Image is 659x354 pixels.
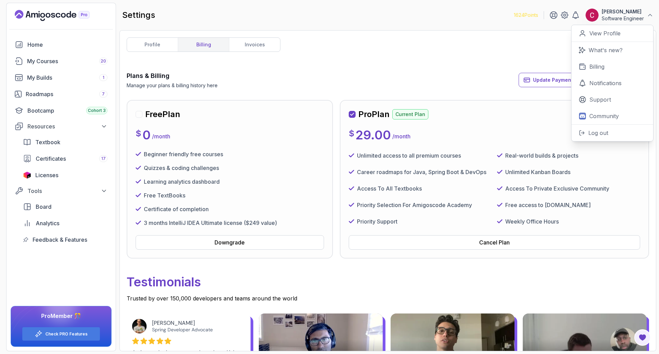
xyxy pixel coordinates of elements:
p: Free TextBooks [144,191,185,199]
p: Current Plan [392,109,428,119]
span: Certificates [36,155,66,163]
p: Unlimited access to all premium courses [357,151,461,160]
p: Career roadmaps for Java, Spring Boot & DevOps [357,168,486,176]
span: Update Payment Details [533,77,591,83]
div: Bootcamp [27,106,107,115]
p: View Profile [589,29,621,37]
p: 3 months IntelliJ IDEA Ultimate license ($249 value) [144,219,277,227]
button: Tools [11,185,112,197]
button: Log out [571,124,653,141]
h2: Free Plan [145,109,180,120]
p: Manage your plans & billing history here [127,82,218,89]
p: Notifications [589,79,622,87]
p: Access To All Textbooks [357,184,422,193]
span: 1 [103,75,104,80]
a: Spring Developer Advocate [152,327,213,333]
p: Community [589,112,619,120]
button: Open Feedback Button [634,329,651,346]
p: Access To Private Exclusive Community [505,184,609,193]
span: 7 [102,91,105,97]
button: Cancel Plan [349,235,640,250]
div: My Builds [27,73,107,82]
p: Log out [588,129,608,137]
p: Certificate of completion [144,205,209,213]
div: [PERSON_NAME] [152,320,240,327]
div: Downgrade [215,238,245,247]
p: $ [136,128,141,139]
p: Testimonials [127,270,649,294]
a: Landing page [15,10,105,21]
span: Textbook [35,138,60,146]
img: Josh Long avatar [132,319,147,333]
span: 20 [101,58,106,64]
p: 1624 Points [514,12,538,19]
p: [PERSON_NAME] [602,8,644,15]
div: My Courses [27,57,107,65]
span: Analytics [36,219,59,227]
p: Billing [589,62,604,71]
button: user profile image[PERSON_NAME]Software Engineer [585,8,654,22]
a: invoices [229,38,280,52]
a: What's new? [571,42,653,58]
p: Trusted by over 150,000 developers and teams around the world [127,294,649,302]
a: home [11,38,112,52]
p: Quizzes & coding challenges [144,164,219,172]
img: user profile image [586,9,599,22]
a: licenses [19,168,112,182]
button: Resources [11,120,112,133]
span: Cohort 3 [88,108,106,113]
p: Support [589,95,611,104]
a: analytics [19,216,112,230]
a: Support [571,91,653,108]
span: Feedback & Features [33,236,87,244]
p: Beginner friendly free courses [144,150,223,158]
p: / month [152,132,170,140]
p: Priority Selection For Amigoscode Academy [357,201,472,209]
a: builds [11,71,112,84]
p: / month [392,132,411,140]
a: bootcamp [11,104,112,117]
a: board [19,200,112,214]
p: Priority Support [357,217,397,226]
a: billing [178,38,229,52]
a: Check PRO Features [45,331,88,337]
p: $ [349,128,354,139]
div: Resources [27,122,107,130]
a: feedback [19,233,112,247]
img: jetbrains icon [23,172,31,179]
p: What's new? [589,46,623,54]
div: Home [27,41,107,49]
p: 0 [142,128,151,142]
a: courses [11,54,112,68]
a: Billing [571,58,653,75]
a: Notifications [571,75,653,91]
a: View Profile [571,25,653,42]
span: 17 [101,156,106,161]
div: Cancel Plan [479,238,510,247]
button: Update Payment Details [519,73,596,87]
p: Weekly Office Hours [505,217,559,226]
p: Free access to [DOMAIN_NAME] [505,201,591,209]
span: Licenses [35,171,58,179]
p: Real-world builds & projects [505,151,578,160]
a: certificates [19,152,112,165]
h3: Plans & Billing [127,71,218,81]
button: Downgrade [136,235,324,250]
div: Tools [27,187,107,195]
p: Software Engineer [602,15,644,22]
p: Learning analytics dashboard [144,178,220,186]
div: Roadmaps [26,90,107,98]
p: 29.00 [356,128,391,142]
h2: settings [122,10,155,21]
a: roadmaps [11,87,112,101]
span: Board [36,203,51,211]
button: Check PRO Features [22,327,100,341]
h2: Pro Plan [358,109,390,120]
p: Unlimited Kanban Boards [505,168,570,176]
a: textbook [19,135,112,149]
a: profile [127,38,178,52]
a: Community [571,108,653,124]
